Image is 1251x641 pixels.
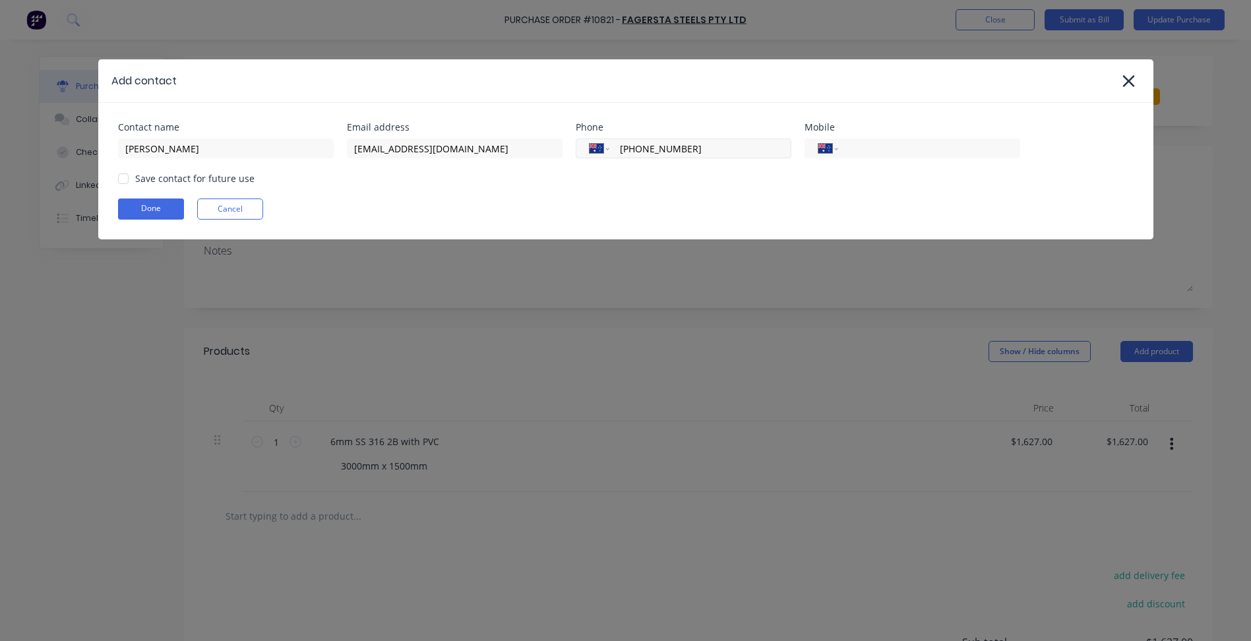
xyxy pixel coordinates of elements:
[805,123,1020,132] div: Mobile
[135,171,255,185] div: Save contact for future use
[576,123,791,132] div: Phone
[111,73,177,89] div: Add contact
[118,198,184,220] button: Done
[347,123,563,132] div: Email address
[118,123,334,132] div: Contact name
[197,198,263,220] button: Cancel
